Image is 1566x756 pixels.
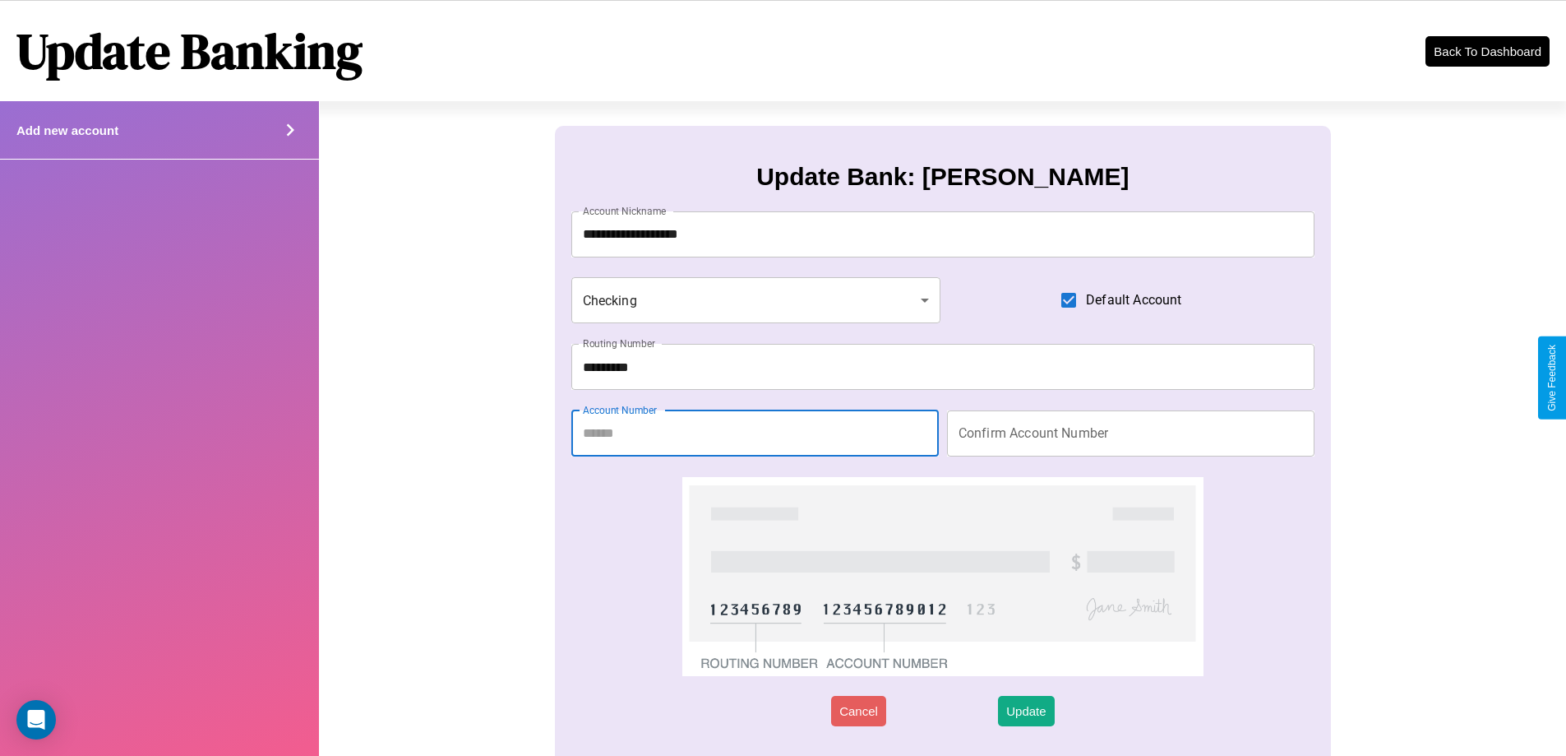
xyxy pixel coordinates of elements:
img: check [682,477,1203,676]
div: Checking [571,277,941,323]
h3: Update Bank: [PERSON_NAME] [756,163,1129,191]
span: Default Account [1086,290,1181,310]
div: Give Feedback [1546,345,1558,411]
label: Account Nickname [583,204,667,218]
h4: Add new account [16,123,118,137]
button: Back To Dashboard [1425,36,1550,67]
div: Open Intercom Messenger [16,700,56,740]
label: Account Number [583,403,657,417]
label: Routing Number [583,336,655,350]
h1: Update Banking [16,17,363,85]
button: Update [998,696,1054,726]
button: Cancel [831,696,886,726]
